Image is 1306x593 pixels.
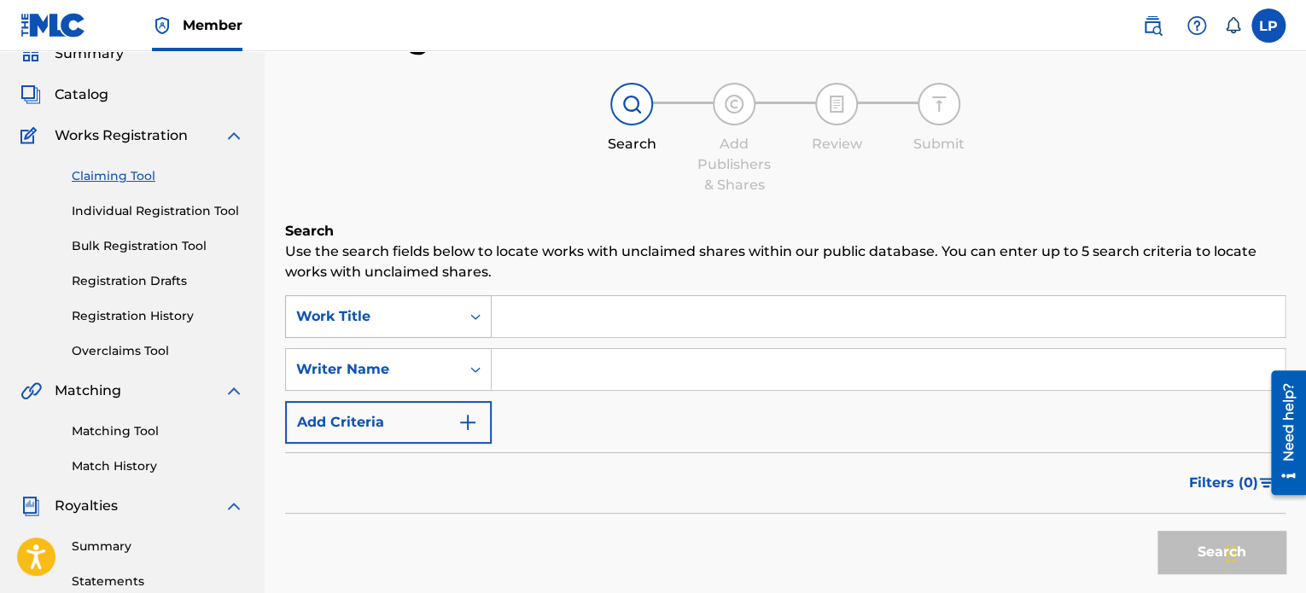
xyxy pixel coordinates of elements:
[1142,15,1163,36] img: search
[1251,9,1286,43] div: User Menu
[724,94,744,114] img: step indicator icon for Add Publishers & Shares
[152,15,172,36] img: Top Rightsholder
[72,457,244,475] a: Match History
[285,401,492,444] button: Add Criteria
[285,221,1286,241] h6: Search
[621,94,642,114] img: step indicator icon for Search
[1258,364,1306,502] iframe: Resource Center
[929,94,949,114] img: step indicator icon for Submit
[72,307,244,325] a: Registration History
[224,381,244,401] img: expand
[1179,462,1286,504] button: Filters (0)
[589,134,674,154] div: Search
[296,359,450,380] div: Writer Name
[72,167,244,185] a: Claiming Tool
[1226,528,1236,579] div: Drag
[72,422,244,440] a: Matching Tool
[826,94,847,114] img: step indicator icon for Review
[224,125,244,146] img: expand
[55,84,108,105] span: Catalog
[1135,9,1169,43] a: Public Search
[20,84,108,105] a: CatalogCatalog
[20,496,41,516] img: Royalties
[72,237,244,255] a: Bulk Registration Tool
[20,125,43,146] img: Works Registration
[20,13,86,38] img: MLC Logo
[458,412,478,433] img: 9d2ae6d4665cec9f34b9.svg
[1186,15,1207,36] img: help
[72,573,244,590] a: Statements
[1189,473,1258,493] span: Filters ( 0 )
[285,295,1286,582] form: Search Form
[20,44,41,64] img: Summary
[183,15,242,35] span: Member
[20,44,124,64] a: SummarySummary
[1180,9,1214,43] div: Help
[1224,17,1241,34] div: Notifications
[55,125,188,146] span: Works Registration
[1221,511,1306,593] iframe: Chat Widget
[72,342,244,360] a: Overclaims Tool
[20,84,41,105] img: Catalog
[55,381,121,401] span: Matching
[72,202,244,220] a: Individual Registration Tool
[285,241,1286,282] p: Use the search fields below to locate works with unclaimed shares within our public database. You...
[55,44,124,64] span: Summary
[296,306,450,327] div: Work Title
[794,134,879,154] div: Review
[55,496,118,516] span: Royalties
[896,134,982,154] div: Submit
[224,496,244,516] img: expand
[691,134,777,195] div: Add Publishers & Shares
[72,538,244,555] a: Summary
[72,272,244,290] a: Registration Drafts
[20,381,42,401] img: Matching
